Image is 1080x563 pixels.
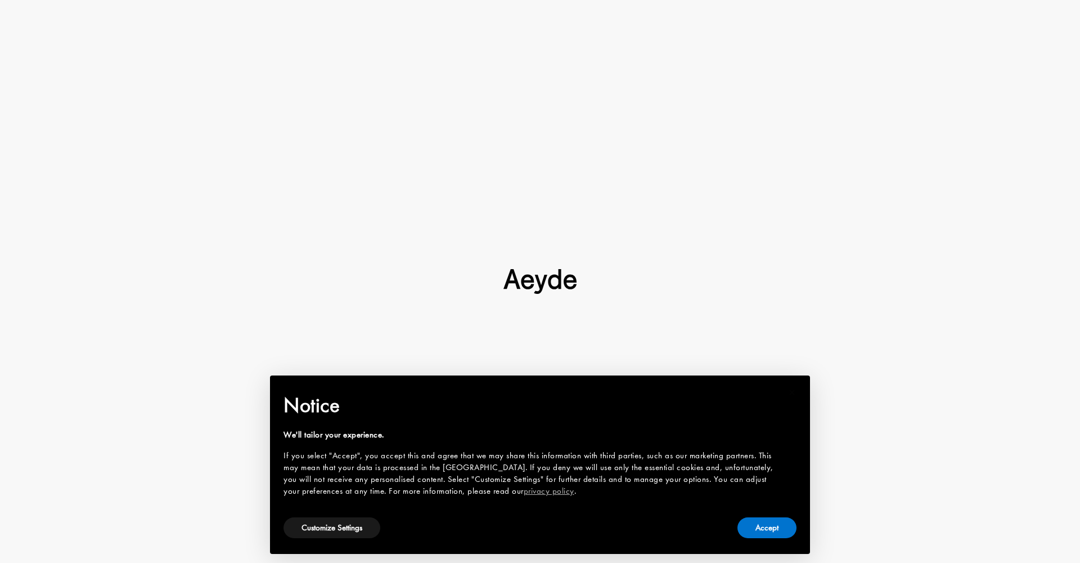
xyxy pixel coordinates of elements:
button: Customize Settings [283,517,380,538]
button: Accept [737,517,796,538]
div: If you select "Accept", you accept this and agree that we may share this information with third p... [283,450,778,497]
a: privacy policy [524,485,574,497]
button: Close this notice [778,379,805,406]
span: × [789,383,796,401]
div: We'll tailor your experience. [283,429,778,441]
h2: Notice [283,391,778,420]
img: footer-logo.svg [503,269,577,294]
